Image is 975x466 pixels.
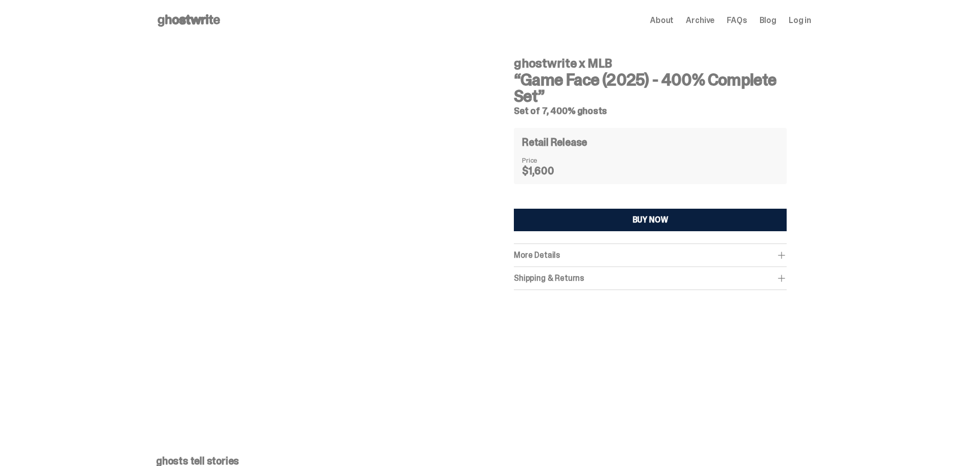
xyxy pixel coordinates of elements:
span: More Details [514,250,560,260]
dt: Price [522,157,573,164]
a: About [650,16,674,25]
div: Shipping & Returns [514,273,787,283]
div: BUY NOW [633,216,668,224]
h3: “Game Face (2025) - 400% Complete Set” [514,72,787,104]
h5: Set of 7, 400% ghosts [514,106,787,116]
a: Log in [789,16,811,25]
dd: $1,600 [522,166,573,176]
p: ghosts tell stories [156,456,811,466]
a: FAQs [727,16,747,25]
a: Blog [760,16,776,25]
h4: Retail Release [522,137,587,147]
h4: ghostwrite x MLB [514,57,787,70]
button: BUY NOW [514,209,787,231]
a: Archive [686,16,714,25]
